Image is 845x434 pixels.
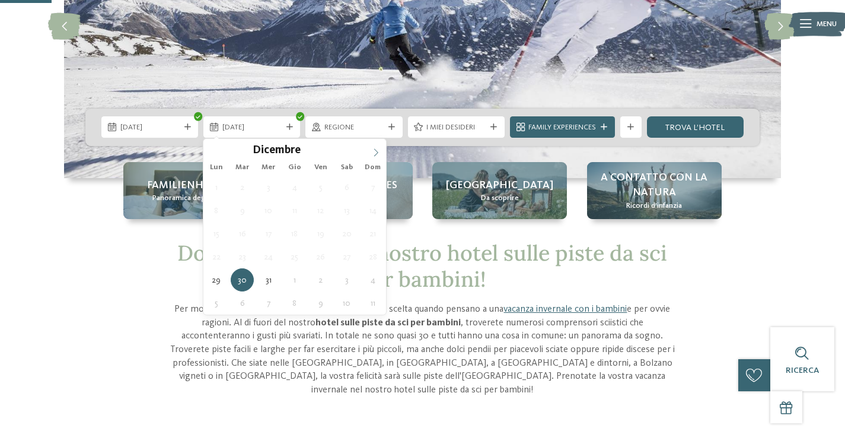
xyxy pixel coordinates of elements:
[177,239,667,292] span: Dov’è che si va? Nel nostro hotel sulle piste da sci per bambini!
[432,162,567,219] a: Hotel sulle piste da sci per bambini: divertimento senza confini [GEOGRAPHIC_DATA] Da scoprire
[335,245,358,268] span: Dicembre 27, 2025
[257,245,280,268] span: Dicembre 24, 2025
[231,176,254,199] span: Dicembre 2, 2025
[231,268,254,292] span: Dicembre 30, 2025
[315,318,461,328] strong: hotel sulle piste da sci per bambini
[308,164,334,172] span: Ven
[334,164,360,172] span: Sab
[309,268,332,292] span: Gennaio 2, 2026
[309,176,332,199] span: Dicembre 5, 2025
[598,170,711,200] span: A contatto con la natura
[257,222,280,245] span: Dicembre 17, 2025
[426,122,486,133] span: I miei desideri
[335,292,358,315] span: Gennaio 10, 2026
[786,366,819,375] span: Ricerca
[123,162,258,219] a: Hotel sulle piste da sci per bambini: divertimento senza confini Familienhotels Panoramica degli ...
[335,222,358,245] span: Dicembre 20, 2025
[446,178,553,193] span: [GEOGRAPHIC_DATA]
[309,245,332,268] span: Dicembre 26, 2025
[361,268,384,292] span: Gennaio 4, 2026
[647,116,744,138] a: trova l’hotel
[222,122,282,133] span: [DATE]
[335,176,358,199] span: Dicembre 6, 2025
[169,303,677,397] p: Per molte famiglie l'[GEOGRAPHIC_DATA] è la prima scelta quando pensano a una e per ovvie ragioni...
[503,305,627,314] a: vacanza invernale con i bambini
[360,164,386,172] span: Dom
[147,178,235,193] span: Familienhotels
[205,245,228,268] span: Dicembre 22, 2025
[361,199,384,222] span: Dicembre 14, 2025
[283,245,306,268] span: Dicembre 25, 2025
[361,245,384,268] span: Dicembre 28, 2025
[205,292,228,315] span: Gennaio 5, 2026
[257,268,280,292] span: Dicembre 31, 2025
[587,162,722,219] a: Hotel sulle piste da sci per bambini: divertimento senza confini A contatto con la natura Ricordi...
[257,199,280,222] span: Dicembre 10, 2025
[528,122,596,133] span: Family Experiences
[205,268,228,292] span: Dicembre 29, 2025
[229,164,256,172] span: Mar
[283,292,306,315] span: Gennaio 8, 2026
[205,176,228,199] span: Dicembre 1, 2025
[203,164,229,172] span: Lun
[309,292,332,315] span: Gennaio 9, 2026
[205,199,228,222] span: Dicembre 8, 2025
[256,164,282,172] span: Mer
[301,144,340,156] input: Year
[283,176,306,199] span: Dicembre 4, 2025
[361,222,384,245] span: Dicembre 21, 2025
[309,222,332,245] span: Dicembre 19, 2025
[205,222,228,245] span: Dicembre 15, 2025
[257,292,280,315] span: Gennaio 7, 2026
[361,292,384,315] span: Gennaio 11, 2026
[231,245,254,268] span: Dicembre 23, 2025
[282,164,308,172] span: Gio
[231,199,254,222] span: Dicembre 9, 2025
[324,122,384,133] span: Regione
[283,222,306,245] span: Dicembre 18, 2025
[361,176,384,199] span: Dicembre 7, 2025
[253,145,301,157] span: Dicembre
[231,222,254,245] span: Dicembre 16, 2025
[283,199,306,222] span: Dicembre 11, 2025
[335,268,358,292] span: Gennaio 3, 2026
[231,292,254,315] span: Gennaio 6, 2026
[152,193,229,204] span: Panoramica degli hotel
[335,199,358,222] span: Dicembre 13, 2025
[626,201,682,211] span: Ricordi d’infanzia
[481,193,519,204] span: Da scoprire
[120,122,180,133] span: [DATE]
[257,176,280,199] span: Dicembre 3, 2025
[283,268,306,292] span: Gennaio 1, 2026
[309,199,332,222] span: Dicembre 12, 2025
